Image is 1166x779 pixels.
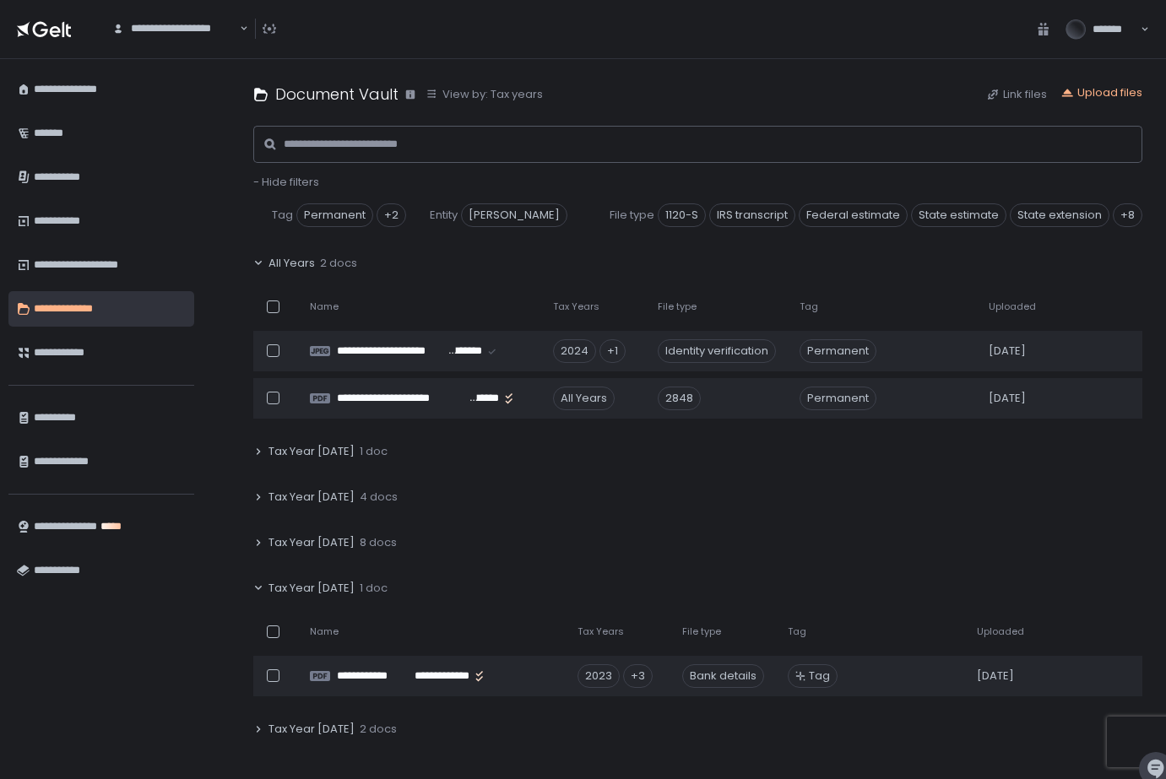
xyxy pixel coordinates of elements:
[320,256,357,271] span: 2 docs
[788,625,806,638] span: Tag
[1010,203,1109,227] span: State extension
[101,11,248,46] div: Search for option
[272,208,293,223] span: Tag
[682,625,721,638] span: File type
[461,203,567,227] span: [PERSON_NAME]
[360,535,397,550] span: 8 docs
[268,581,355,596] span: Tax Year [DATE]
[658,387,701,410] div: 2848
[275,83,399,105] h1: Document Vault
[360,490,398,505] span: 4 docs
[658,203,706,227] span: 1120-S
[799,203,908,227] span: Federal estimate
[989,391,1026,406] span: [DATE]
[986,87,1047,102] button: Link files
[610,208,654,223] span: File type
[623,664,653,688] div: +3
[360,444,388,459] span: 1 doc
[310,300,339,313] span: Name
[268,722,355,737] span: Tax Year [DATE]
[977,625,1024,638] span: Uploaded
[553,387,615,410] div: All Years
[553,339,596,363] div: 2024
[430,208,458,223] span: Entity
[578,625,624,638] span: Tax Years
[911,203,1006,227] span: State estimate
[268,256,315,271] span: All Years
[800,387,876,410] span: Permanent
[1113,203,1142,227] div: +8
[977,668,1014,684] span: [DATE]
[268,535,355,550] span: Tax Year [DATE]
[800,300,818,313] span: Tag
[360,722,397,737] span: 2 docs
[268,490,355,505] span: Tax Year [DATE]
[578,664,620,688] div: 2023
[989,300,1036,313] span: Uploaded
[800,339,876,363] span: Permanent
[296,203,373,227] span: Permanent
[709,203,795,227] span: IRS transcript
[682,664,764,688] div: Bank details
[1060,85,1142,100] button: Upload files
[377,203,406,227] div: +2
[658,300,697,313] span: File type
[253,175,319,190] button: - Hide filters
[599,339,626,363] div: +1
[426,87,543,102] button: View by: Tax years
[310,625,339,638] span: Name
[658,339,776,363] div: Identity verification
[809,668,830,684] span: Tag
[553,300,599,313] span: Tax Years
[989,344,1026,359] span: [DATE]
[253,174,319,190] span: - Hide filters
[360,581,388,596] span: 1 doc
[268,444,355,459] span: Tax Year [DATE]
[237,20,238,37] input: Search for option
